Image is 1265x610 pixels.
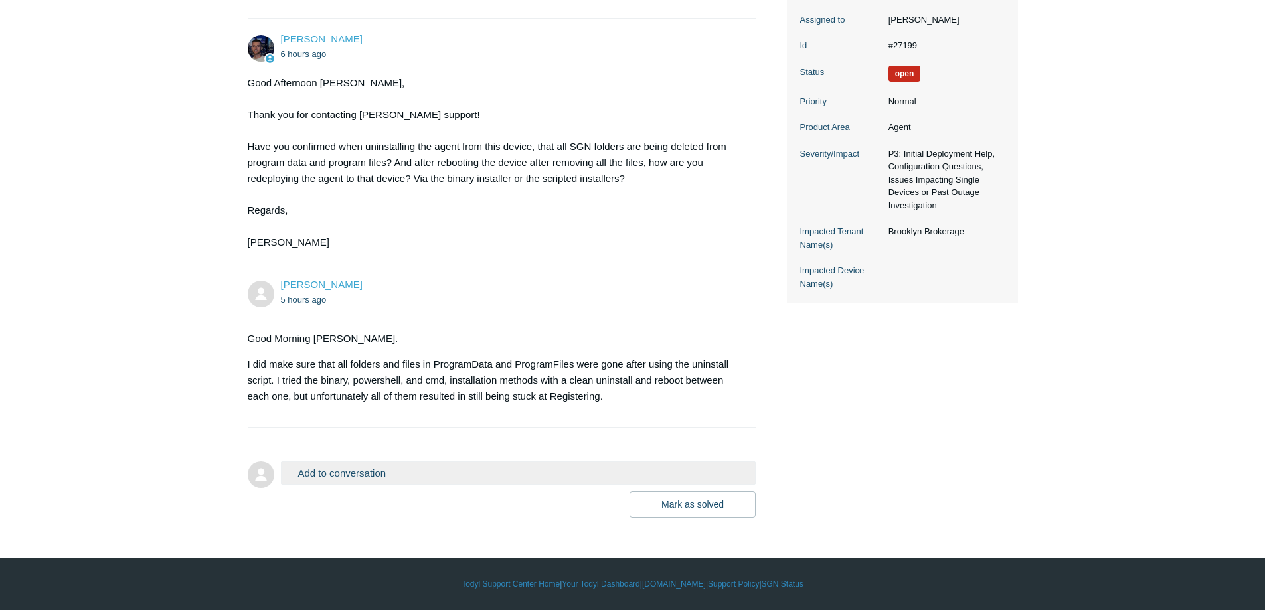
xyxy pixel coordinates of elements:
[630,491,756,518] button: Mark as solved
[281,279,363,290] a: [PERSON_NAME]
[562,578,639,590] a: Your Todyl Dashboard
[882,39,1005,52] dd: #27199
[248,331,743,346] p: Good Morning [PERSON_NAME].
[882,147,1005,212] dd: P3: Initial Deployment Help, Configuration Questions, Issues Impacting Single Devices or Past Out...
[882,13,1005,27] dd: [PERSON_NAME]
[882,121,1005,134] dd: Agent
[281,279,363,290] span: Randall Kilgore
[281,295,327,305] time: 08/11/2025, 08:45
[800,13,882,27] dt: Assigned to
[462,578,560,590] a: Todyl Support Center Home
[248,356,743,404] p: I did make sure that all folders and files in ProgramData and ProgramFiles were gone after using ...
[762,578,803,590] a: SGN Status
[708,578,759,590] a: Support Policy
[882,225,1005,238] dd: Brooklyn Brokerage
[800,225,882,251] dt: Impacted Tenant Name(s)
[281,33,363,44] a: [PERSON_NAME]
[800,264,882,290] dt: Impacted Device Name(s)
[642,578,706,590] a: [DOMAIN_NAME]
[800,121,882,134] dt: Product Area
[800,66,882,79] dt: Status
[800,95,882,108] dt: Priority
[281,49,327,59] time: 08/11/2025, 07:22
[281,461,756,485] button: Add to conversation
[800,147,882,161] dt: Severity/Impact
[882,95,1005,108] dd: Normal
[281,33,363,44] span: Connor Davis
[888,66,921,82] span: We are working on a response for you
[882,264,1005,277] dd: —
[248,578,1018,590] div: | | | |
[248,75,743,250] div: Good Afternoon [PERSON_NAME], Thank you for contacting [PERSON_NAME] support! Have you confirmed ...
[800,39,882,52] dt: Id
